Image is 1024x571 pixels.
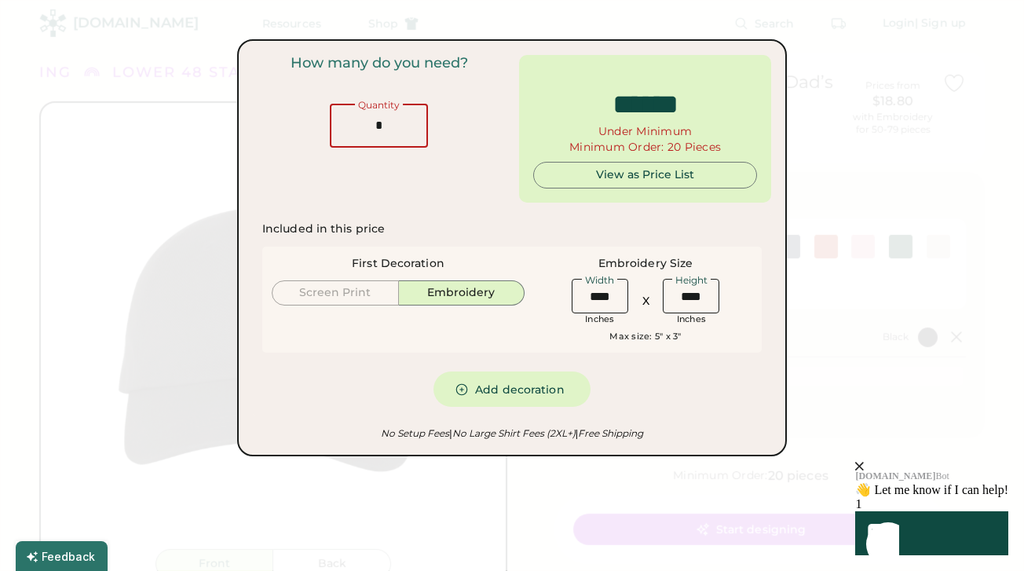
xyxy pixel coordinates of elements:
[569,124,721,156] div: Under Minimum Minimum Order: 20 Pieces
[449,427,575,439] em: No Large Shirt Fees (2XL+)
[352,256,444,272] div: First Decoration
[433,372,591,407] button: Add decoration
[355,101,403,110] div: Quantity
[272,280,399,306] button: Screen Print
[672,276,711,285] div: Height
[399,280,525,306] button: Embroidery
[761,369,1020,568] iframe: Front Chat
[291,55,468,72] div: How many do you need?
[576,427,643,439] em: Free Shipping
[547,167,744,183] div: View as Price List
[598,256,693,272] div: Embroidery Size
[381,427,449,439] em: No Setup Fees
[449,427,452,439] font: |
[585,313,615,326] div: Inches
[576,427,578,439] font: |
[609,331,681,343] div: Max size: 5" x 3"
[677,313,707,326] div: Inches
[642,294,649,309] div: X
[262,221,385,237] div: Included in this price
[582,276,617,285] div: Width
